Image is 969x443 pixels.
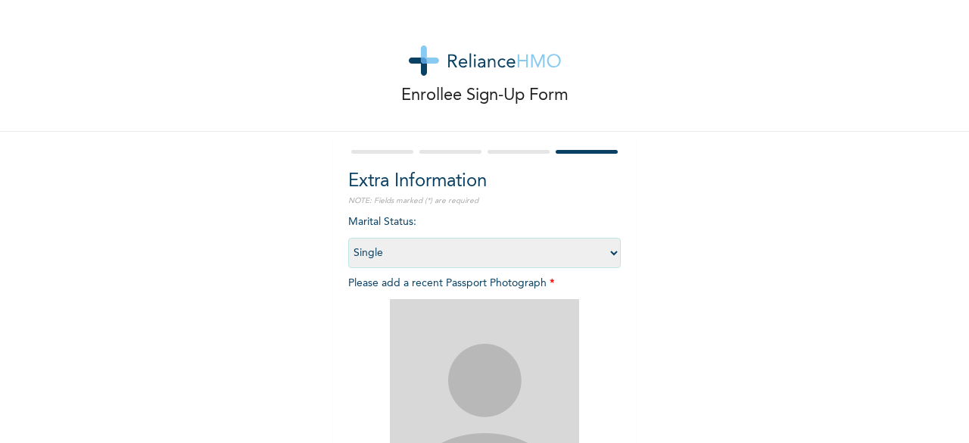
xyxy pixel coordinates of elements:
p: Enrollee Sign-Up Form [401,83,569,108]
h2: Extra Information [348,168,621,195]
img: logo [409,45,561,76]
span: Marital Status : [348,217,621,258]
p: NOTE: Fields marked (*) are required [348,195,621,207]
